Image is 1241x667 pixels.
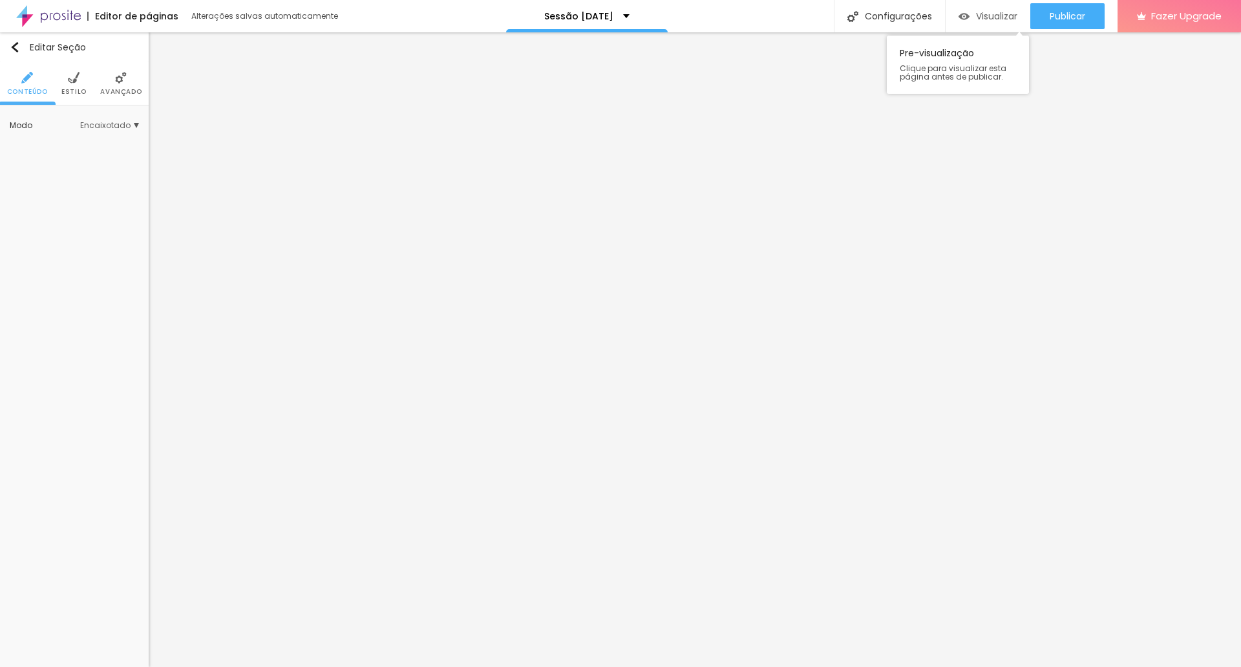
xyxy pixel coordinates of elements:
[191,12,340,20] div: Alterações salvas automaticamente
[68,72,80,83] img: Icone
[87,12,178,21] div: Editor de páginas
[80,122,139,129] span: Encaixotado
[115,72,127,83] img: Icone
[959,11,970,22] img: view-1.svg
[10,122,80,129] div: Modo
[61,89,87,95] span: Estilo
[900,64,1016,81] span: Clique para visualizar esta página antes de publicar.
[1151,10,1222,21] span: Fazer Upgrade
[887,36,1029,94] div: Pre-visualização
[10,42,20,52] img: Icone
[1050,11,1085,21] span: Publicar
[149,32,1241,667] iframe: Editor
[10,42,86,52] div: Editar Seção
[21,72,33,83] img: Icone
[976,11,1017,21] span: Visualizar
[946,3,1030,29] button: Visualizar
[847,11,858,22] img: Icone
[7,89,48,95] span: Conteúdo
[1030,3,1105,29] button: Publicar
[544,12,613,21] p: Sessão [DATE]
[100,89,142,95] span: Avançado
